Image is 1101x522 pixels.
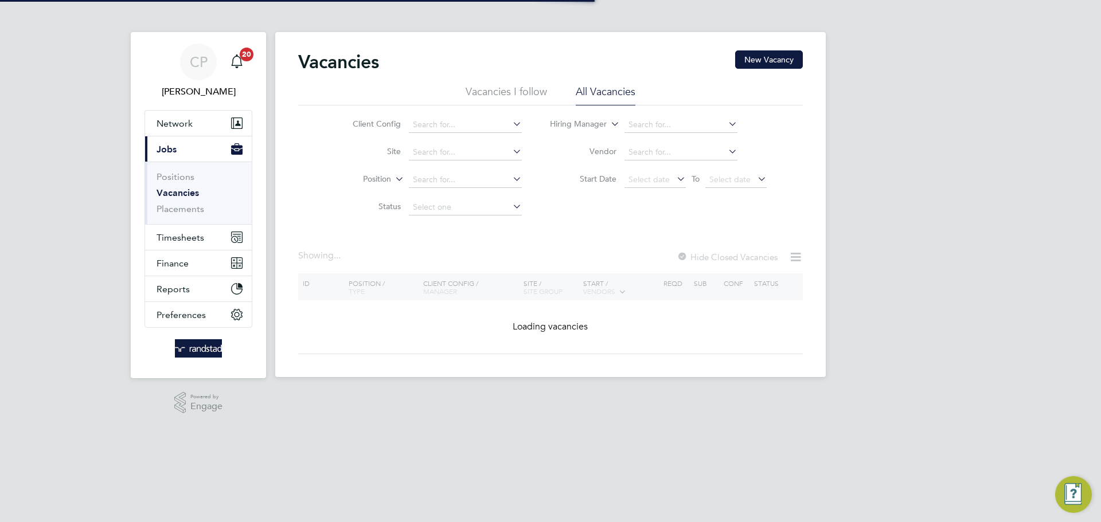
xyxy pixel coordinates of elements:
[190,54,208,69] span: CP
[334,250,341,261] span: ...
[157,144,177,155] span: Jobs
[157,203,204,214] a: Placements
[131,32,266,378] nav: Main navigation
[688,171,703,186] span: To
[145,136,252,162] button: Jobs
[175,339,222,358] img: randstad-logo-retina.png
[409,172,522,188] input: Search for...
[550,146,616,156] label: Vendor
[409,117,522,133] input: Search for...
[1055,476,1092,513] button: Engage Resource Center
[624,117,737,133] input: Search for...
[677,252,778,262] label: Hide Closed Vacancies
[190,392,222,402] span: Powered by
[709,174,751,185] span: Select date
[157,284,190,295] span: Reports
[225,44,248,80] a: 20
[145,250,252,276] button: Finance
[541,119,607,130] label: Hiring Manager
[157,187,199,198] a: Vacancies
[145,225,252,250] button: Timesheets
[335,119,401,129] label: Client Config
[335,146,401,156] label: Site
[174,392,223,414] a: Powered byEngage
[550,174,616,184] label: Start Date
[335,201,401,211] label: Status
[145,85,252,99] span: Ciaran Poole
[157,258,189,269] span: Finance
[157,171,194,182] a: Positions
[145,276,252,301] button: Reports
[145,111,252,136] button: Network
[145,339,252,358] a: Go to home page
[735,50,803,69] button: New Vacancy
[157,118,193,129] span: Network
[624,144,737,160] input: Search for...
[145,162,252,224] div: Jobs
[298,50,379,73] h2: Vacancies
[240,48,253,61] span: 20
[145,302,252,327] button: Preferences
[576,85,635,105] li: All Vacancies
[190,402,222,411] span: Engage
[409,144,522,160] input: Search for...
[466,85,547,105] li: Vacancies I follow
[157,232,204,243] span: Timesheets
[145,44,252,99] a: CP[PERSON_NAME]
[409,199,522,215] input: Select one
[298,250,343,262] div: Showing
[325,174,391,185] label: Position
[628,174,670,185] span: Select date
[157,309,206,320] span: Preferences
